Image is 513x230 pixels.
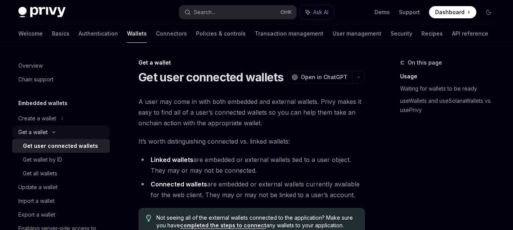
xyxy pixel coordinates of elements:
[12,153,110,167] a: Get wallet by ID
[138,96,365,128] span: A user may come in with both embedded and external wallets. Privy makes it easy to find all of a ...
[301,73,347,81] span: Open in ChatGPT
[12,194,110,208] a: Import a wallet
[280,9,292,15] span: Ctrl K
[23,155,62,164] div: Get wallet by ID
[138,136,365,147] span: It’s worth distinguishing connected vs. linked wallets:
[18,183,58,192] div: Update a wallet
[18,114,56,123] div: Create a wallet
[12,180,110,194] a: Update a wallet
[399,8,420,16] a: Support
[287,71,352,84] button: Open in ChatGPT
[180,222,266,229] a: completed the steps to connect
[429,6,476,18] a: Dashboard
[52,24,69,43] a: Basics
[146,215,151,222] svg: Tip
[375,8,390,16] a: Demo
[18,128,48,137] div: Get a wallet
[18,196,55,206] div: Import a wallet
[127,24,147,43] a: Wallets
[452,24,488,43] a: API reference
[313,8,328,16] span: Ask AI
[12,139,110,153] a: Get user connected wallets
[18,99,68,108] h5: Embedded wallets
[151,180,207,188] strong: Connected wallets
[333,24,381,43] a: User management
[421,24,443,43] a: Recipes
[138,70,284,84] h1: Get user connected wallets
[151,156,193,164] strong: Linked wallets
[12,167,110,180] a: Get all wallets
[23,141,98,151] div: Get user connected wallets
[408,58,442,67] span: On this page
[156,24,187,43] a: Connectors
[194,8,215,17] div: Search...
[18,24,43,43] a: Welcome
[196,24,246,43] a: Policies & controls
[255,24,323,43] a: Transaction management
[482,6,495,18] button: Toggle dark mode
[18,210,55,219] div: Export a wallet
[156,214,357,229] span: Not seeing all of the external wallets connected to the application? Make sure you have any walle...
[391,24,412,43] a: Security
[18,75,53,84] div: Chain support
[138,154,365,176] li: are embedded or external wallets tied to a user object. They may or may not be connected.
[18,7,66,18] img: dark logo
[12,208,110,222] a: Export a wallet
[23,169,57,178] div: Get all wallets
[435,8,465,16] span: Dashboard
[12,59,110,73] a: Overview
[12,73,110,86] a: Chain support
[138,59,365,66] div: Get a wallet
[138,179,365,200] li: are embedded or external wallets currently available for the web client. They may or may not be l...
[400,70,501,83] a: Usage
[400,83,501,95] a: Waiting for wallets to be ready
[400,95,501,116] a: useWallets and useSolanaWallets vs. usePrivy
[18,61,43,70] div: Overview
[79,24,118,43] a: Authentication
[300,5,334,19] button: Ask AI
[179,5,297,19] button: Search...CtrlK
